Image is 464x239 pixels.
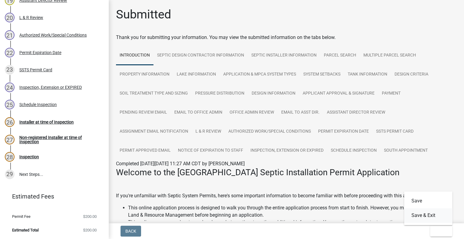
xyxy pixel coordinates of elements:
a: System Setbacks [300,65,344,84]
div: Permit Expiration Date [19,50,61,55]
div: 22 [5,48,14,57]
div: 27 [5,135,14,144]
a: Parcel search [320,46,360,65]
button: Save & Exit [404,208,453,223]
a: Introduction [116,46,153,65]
a: Payment [378,84,404,103]
a: Assistant Director Review [323,103,389,122]
span: Permit Fee [12,215,31,218]
a: Tank Information [344,65,391,84]
a: Estimated Fees [5,190,99,202]
span: Back [125,229,136,234]
div: Inspection [19,155,39,159]
div: Non-registered Installer at time of Inspection [19,135,99,144]
div: 28 [5,152,14,162]
div: 21 [5,30,14,40]
a: Schedule Inspection [327,141,380,160]
a: Assignment Email Notification [116,122,192,141]
p: If you're unfamiliar with Septic System Permits, here's some important information to become fami... [116,192,457,199]
div: 23 [5,65,14,75]
div: L & R Review [19,15,43,20]
button: Back [121,226,141,237]
div: 20 [5,13,14,22]
div: Thank you for submitting your information. You may view the submitted information on the tabs below. [116,34,457,41]
div: Authorized Work/Special Conditions [19,33,87,37]
div: 29 [5,170,14,179]
span: Completed [DATE][DATE] 11:27 AM CDT by [PERSON_NAME] [116,161,245,166]
a: Septic Design Contractor Information [153,46,248,65]
a: Email to Office Admin [171,103,226,122]
a: Septic Installer Information [248,46,320,65]
span: $200.00 [83,228,97,232]
h3: Welcome to the [GEOGRAPHIC_DATA] Septic Installation Permit Application [116,167,457,178]
a: Pending review Email [116,103,171,122]
span: Estimated Total [12,228,39,232]
a: Design Information [248,84,299,103]
a: Application & MPCA System Types [220,65,300,84]
a: South Appointment [380,141,431,160]
div: SSTS Permit Card [19,68,52,72]
button: Exit [430,226,452,237]
a: Lake Information [173,65,220,84]
div: 26 [5,117,14,127]
div: 24 [5,82,14,92]
div: 25 [5,100,14,109]
div: Inspection, Extension or EXPIRED [19,85,82,89]
a: Permit Expiration Date [314,122,372,141]
a: Soil Treatment Type and Sizing [116,84,192,103]
a: L & R Review [192,122,225,141]
h1: Submitted [116,7,171,22]
a: Permit Approved Email [116,141,174,160]
div: Exit [404,191,453,225]
a: Notice of Expiration to Staff [174,141,247,160]
a: Authorized Work/Special Conditions [225,122,314,141]
span: Exit [435,229,444,234]
a: SSTS Permit Card [372,122,417,141]
a: Multiple Parcel Search [360,46,420,65]
a: Property Information [116,65,173,84]
a: Design Criteria [391,65,432,84]
a: Applicant Approval & Signature [299,84,378,103]
a: Office Admin Review [226,103,278,122]
div: Schedule Inspection [19,102,57,107]
a: Inspection, Extension or EXPIRED [247,141,327,160]
div: Installer at time of Inspection [19,120,74,124]
a: Email to Asst Dir. [278,103,323,122]
li: This online application process is designed to walk you through the entire application process fr... [128,204,457,219]
a: Pressure Distribution [192,84,248,103]
span: $200.00 [83,215,97,218]
li: This online process can be stopped and saved at any time to gather additional information. You ca... [128,219,457,233]
button: Save [404,194,453,208]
